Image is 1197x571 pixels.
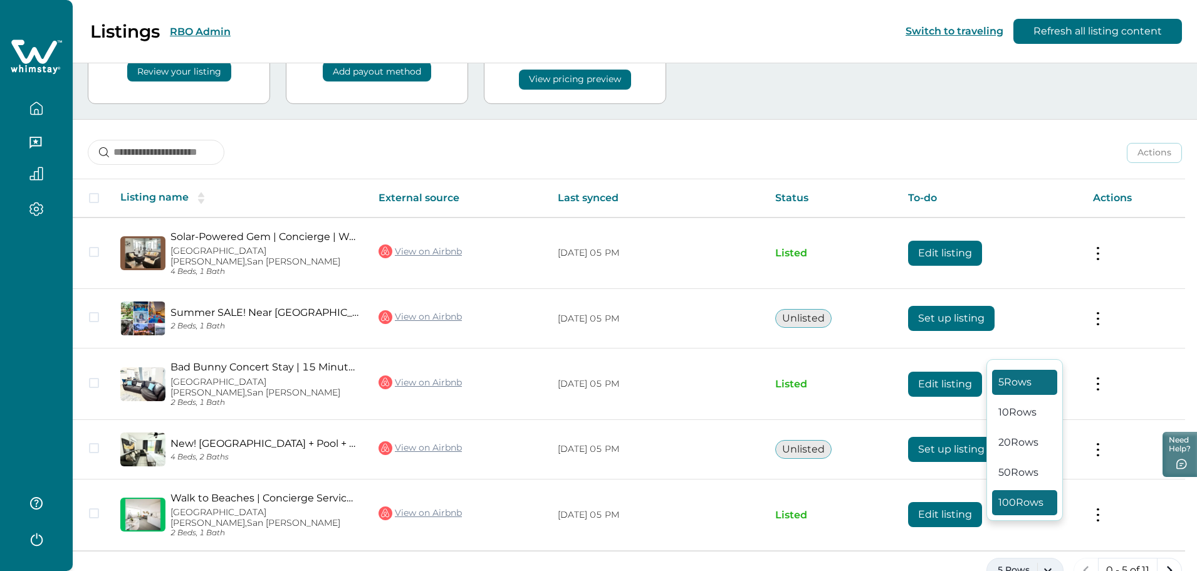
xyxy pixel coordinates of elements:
p: Listed [775,247,888,259]
th: Last synced [548,179,765,217]
th: Actions [1083,179,1185,217]
button: Unlisted [775,309,832,328]
p: [GEOGRAPHIC_DATA][PERSON_NAME], San [PERSON_NAME] [170,507,358,528]
button: Set up listing [908,306,995,331]
p: [GEOGRAPHIC_DATA][PERSON_NAME], San [PERSON_NAME] [170,246,358,267]
button: 50 Rows [992,460,1057,485]
button: Unlisted [775,440,832,459]
button: 10 Rows [992,400,1057,425]
button: 5 Rows [992,370,1057,395]
button: RBO Admin [170,26,231,38]
button: Switch to traveling [906,25,1003,37]
p: 2 Beds, 1 Bath [170,398,358,407]
p: [DATE] 05 PM [558,509,755,521]
img: propertyImage_Summer SALE! Near La Placita + Beach + Airport [120,301,165,335]
a: View on Airbnb [379,309,462,325]
p: 2 Beds, 1 Bath [170,322,358,331]
button: 20 Rows [992,430,1057,455]
button: Review your listing [127,61,231,81]
a: Walk to Beaches | Concierge Services & Tours | AC [170,492,358,504]
p: 4 Beds, 2 Baths [170,453,358,462]
img: propertyImage_Solar-Powered Gem | Concierge | Walk to Beaches [120,236,165,270]
p: [DATE] 05 PM [558,313,755,325]
button: Edit listing [908,502,982,527]
a: Solar-Powered Gem | Concierge | Walk to Beaches [170,231,358,243]
img: propertyImage_Walk to Beaches | Concierge Services & Tours | AC [120,498,165,532]
img: propertyImage_New! Mountain Views + Pool + Gym - near Beaches [120,432,165,466]
th: Status [765,179,898,217]
a: View on Airbnb [379,440,462,456]
button: Edit listing [908,372,982,397]
th: Listing name [110,179,369,217]
th: To-do [898,179,1083,217]
p: 2 Beds, 1 Bath [170,528,358,538]
a: View on Airbnb [379,243,462,259]
a: Summer SALE! Near [GEOGRAPHIC_DATA] + Beach + Airport [170,306,358,318]
p: Listed [775,378,888,390]
th: External source [369,179,548,217]
button: Set up listing [908,437,995,462]
p: 4 Beds, 1 Bath [170,267,358,276]
p: Listed [775,509,888,521]
button: Actions [1127,143,1182,163]
a: View on Airbnb [379,374,462,390]
button: 100 Rows [992,490,1057,515]
a: New! [GEOGRAPHIC_DATA] + Pool + Gym - near [GEOGRAPHIC_DATA] [170,437,358,449]
a: Bad Bunny Concert Stay | 15 Minutes | Near SJU [170,361,358,373]
button: Add payout method [323,61,431,81]
button: View pricing preview [519,70,631,90]
button: Edit listing [908,241,982,266]
button: sorting [189,192,214,204]
button: Refresh all listing content [1013,19,1182,44]
img: propertyImage_Bad Bunny Concert Stay | 15 Minutes | Near SJU [120,367,165,401]
p: [DATE] 05 PM [558,378,755,390]
a: View on Airbnb [379,505,462,521]
p: [DATE] 05 PM [558,443,755,456]
p: [DATE] 05 PM [558,247,755,259]
p: [GEOGRAPHIC_DATA][PERSON_NAME], San [PERSON_NAME] [170,377,358,398]
p: Listings [90,21,160,42]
